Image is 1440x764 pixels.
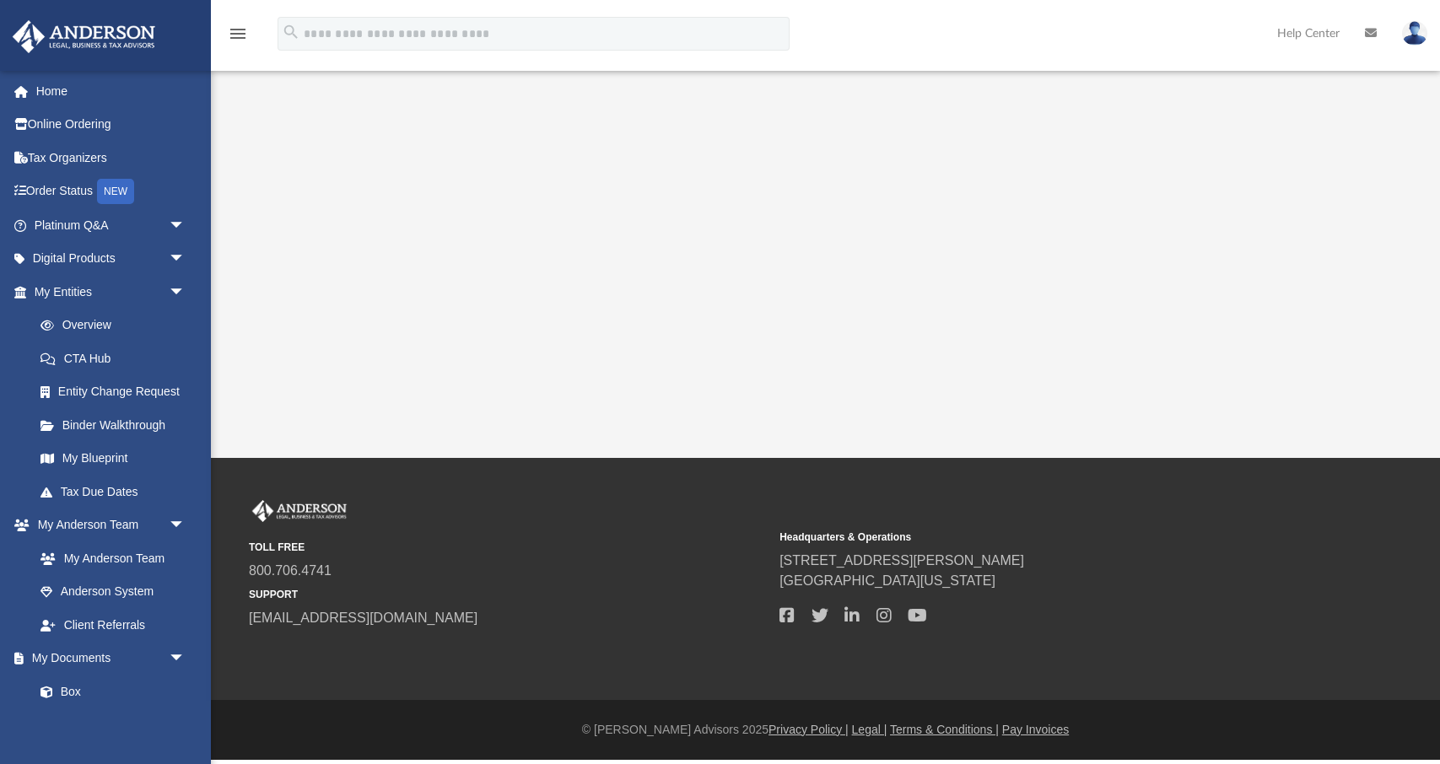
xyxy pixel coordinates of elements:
[24,442,202,476] a: My Blueprint
[24,675,194,708] a: Box
[24,608,202,642] a: Client Referrals
[12,275,211,309] a: My Entitiesarrow_drop_down
[282,23,300,41] i: search
[169,508,202,543] span: arrow_drop_down
[249,540,768,555] small: TOLL FREE
[24,408,211,442] a: Binder Walkthrough
[8,20,160,53] img: Anderson Advisors Platinum Portal
[852,723,887,736] a: Legal |
[249,500,350,522] img: Anderson Advisors Platinum Portal
[249,611,477,625] a: [EMAIL_ADDRESS][DOMAIN_NAME]
[249,563,332,578] a: 800.706.4741
[169,208,202,243] span: arrow_drop_down
[12,141,211,175] a: Tax Organizers
[12,642,202,675] a: My Documentsarrow_drop_down
[12,508,202,542] a: My Anderson Teamarrow_drop_down
[890,723,999,736] a: Terms & Conditions |
[24,342,211,375] a: CTA Hub
[1002,723,1069,736] a: Pay Invoices
[12,242,211,276] a: Digital Productsarrow_drop_down
[769,723,849,736] a: Privacy Policy |
[779,573,995,588] a: [GEOGRAPHIC_DATA][US_STATE]
[169,275,202,309] span: arrow_drop_down
[228,32,248,44] a: menu
[211,721,1440,739] div: © [PERSON_NAME] Advisors 2025
[24,475,211,508] a: Tax Due Dates
[169,242,202,277] span: arrow_drop_down
[97,179,134,204] div: NEW
[779,530,1298,545] small: Headquarters & Operations
[779,553,1024,568] a: [STREET_ADDRESS][PERSON_NAME]
[12,175,211,209] a: Order StatusNEW
[12,208,211,242] a: Platinum Q&Aarrow_drop_down
[1402,21,1427,46] img: User Pic
[24,309,211,342] a: Overview
[24,375,211,409] a: Entity Change Request
[24,575,202,609] a: Anderson System
[12,74,211,108] a: Home
[24,541,194,575] a: My Anderson Team
[228,24,248,44] i: menu
[12,108,211,142] a: Online Ordering
[169,642,202,676] span: arrow_drop_down
[249,587,768,602] small: SUPPORT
